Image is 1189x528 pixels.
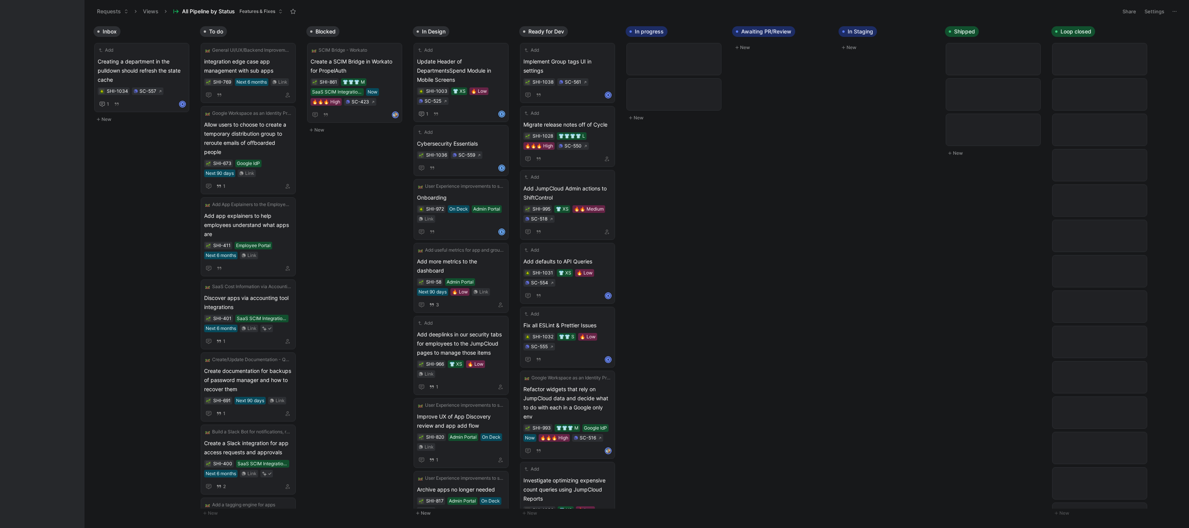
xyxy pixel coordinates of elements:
span: Investigate optimizing expensive count queries using JumpCloud Reports [523,476,612,503]
button: 🌱 [525,79,530,85]
div: 🌱 [419,362,424,367]
span: Add app explainers to help employees understand what apps are [204,211,292,239]
div: SC-518 [531,215,547,223]
button: 1 [428,456,440,464]
button: Loop closed [1051,26,1095,37]
span: To do [209,28,223,35]
button: 2 [215,482,227,491]
span: All Pipeline by Status [182,8,235,15]
div: 🪲 [419,206,424,212]
div: E [499,111,504,117]
span: 1 [436,458,438,462]
button: Add [417,319,434,327]
div: 👕 XS [559,506,572,514]
button: 🌱 [312,79,317,85]
div: Link [425,215,434,223]
span: Add more metrics to the dashboard [417,257,505,275]
a: AddMigrate release notes off of Cycle👕👕👕👕 L🔥🔥🔥 HighSC-550 [520,106,615,167]
a: AddCreating a department in the pulldown should refresh the state cacheSC-5571K [94,43,189,112]
button: 🌱 [419,279,424,285]
span: 1 [223,184,225,189]
button: 🌱 [206,316,211,321]
span: Google Workspace as an Identity Provider (IdP) Integration [531,374,610,382]
div: SC-550 [564,142,582,150]
div: Link [278,78,287,86]
div: 🔥🔥🔥 High [525,142,553,150]
span: 1 [107,102,109,106]
img: 🌱 [419,153,423,158]
button: In progress [626,26,667,37]
button: 🛤️General UI/UX/Backend Improvements [204,46,292,54]
button: 🪲 [525,270,530,276]
div: K [606,293,611,298]
div: 👕 XS [453,87,466,95]
img: 🛤️ [205,111,210,116]
div: 🌱 [419,152,424,158]
div: Link [425,370,434,378]
button: New [626,113,726,122]
div: Admin Portal [473,205,500,213]
div: SHI-1036 [426,151,447,159]
img: 🛤️ [205,430,210,434]
span: User Experience improvements to support Google workspace as an IdP [425,474,504,482]
span: 2 [223,484,226,489]
div: Link [425,507,434,515]
div: 🌱 [206,461,211,466]
img: 🛤️ [205,202,210,207]
div: SHI-1032 [533,333,553,341]
div: K [606,357,611,362]
a: 🛤️Add App Explainers to the Employee PortalAdd app explainers to help employees understand what a... [201,197,296,276]
button: 🛤️Build a Slack Bot for notifications, requests, and approvals [204,428,292,436]
div: SHI-769 [213,78,231,86]
img: 🪲 [100,89,104,94]
a: AddCybersecurity EssentialsSC-559E [414,125,509,176]
button: Add [523,310,540,318]
div: 🌱 [419,434,424,440]
button: Ready for Dev [519,26,568,37]
div: SaaS SCIM Integrations [237,315,287,322]
div: Link [425,443,434,451]
button: New [94,115,194,124]
div: 🔥 Low [471,87,487,95]
button: 🌱 [525,133,530,139]
span: SaaS Cost Information via Accounting Integrations [212,283,291,290]
a: 🛤️Add useful metrics for app and group membership changesAdd more metrics to the dashboardAdmin P... [414,243,509,313]
span: Create a Slack integration for app access requests and approvals [204,439,292,457]
button: Add [98,46,114,54]
div: 🪲 [525,334,530,339]
button: New [839,43,939,52]
span: Allow users to choose to create a temporary distribution group to reroute emails of offboarded pe... [204,120,292,157]
div: SHI-1028 [533,132,553,140]
a: AddImplement Group tags UI in settingsSC-561K [520,43,615,103]
button: 🌱 [419,498,424,504]
img: 🌱 [525,134,530,139]
button: 🛤️Add useful metrics for app and group membership changes [417,246,505,254]
div: On Deck [482,433,501,441]
div: 👕👕 S [559,333,574,341]
div: Next 90 days [236,397,264,404]
img: 🌱 [312,80,317,85]
button: 1 [428,383,440,391]
img: 🛤️ [205,284,210,289]
div: 🔥 Low [468,360,484,368]
button: Add [417,128,434,136]
button: 🛤️SCIM Bridge - Workato [311,46,368,54]
button: To do [200,26,227,37]
span: Shipped [954,28,975,35]
span: Add JumpCloud Admin actions to ShiftControl [523,184,612,202]
div: SHI-691 [213,397,231,404]
button: Add [523,465,540,473]
div: SHI-993 [533,424,551,432]
img: 🪲 [419,89,423,94]
div: SHI-401 [213,315,231,322]
img: 🌱 [525,426,530,431]
button: 🛤️Google Workspace as an Identity Provider (IdP) Integration [523,374,612,382]
span: Migrate release notes off of Cycle [523,120,612,129]
span: Create a SCIM Bridge in Workato for PropelAuth [311,57,399,75]
button: New [732,43,832,52]
div: SHI-1003 [426,87,447,95]
div: SC-561 [565,78,581,86]
button: New [945,149,1045,158]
